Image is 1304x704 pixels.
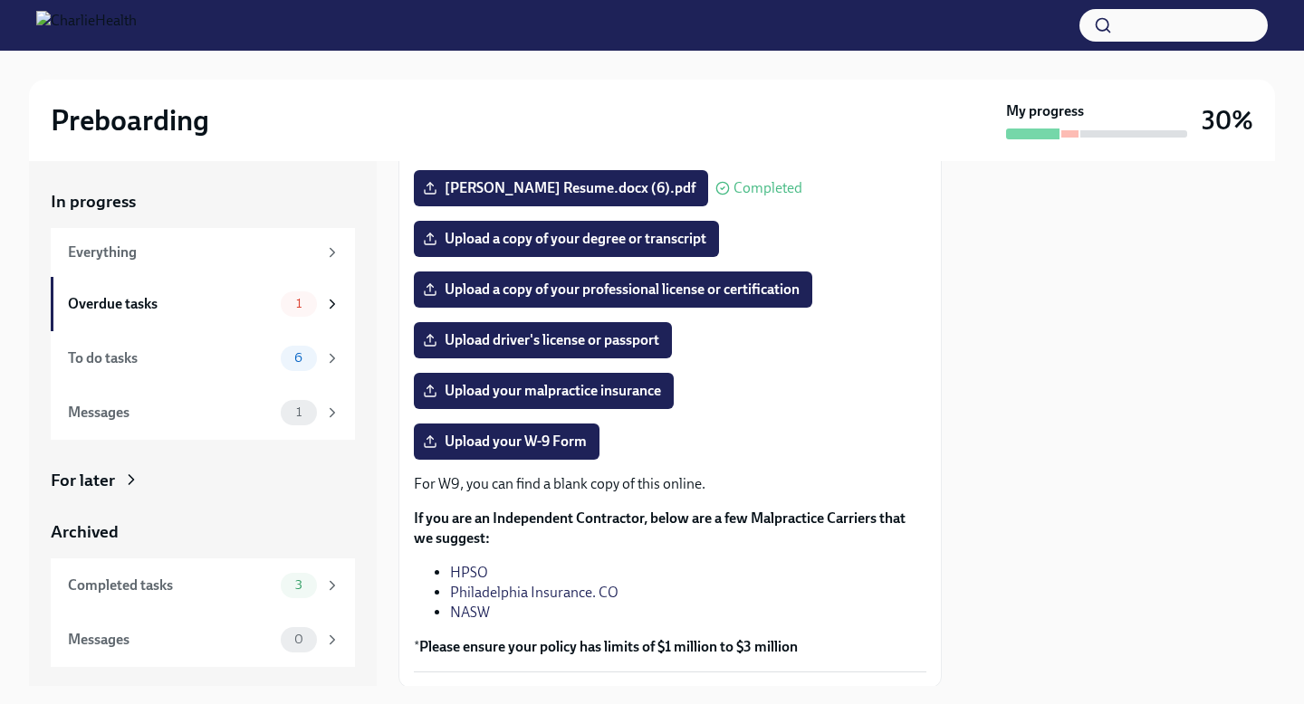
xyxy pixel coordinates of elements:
label: Upload your W-9 Form [414,423,599,460]
a: In progress [51,190,355,214]
strong: Please ensure your policy has limits of $1 million to $3 million [419,638,798,655]
span: Upload a copy of your degree or transcript [427,230,706,248]
span: Upload driver's license or passport [427,331,659,349]
label: Upload a copy of your degree or transcript [414,221,719,257]
a: Archived [51,520,355,544]
span: 6 [283,351,313,365]
label: Upload driver's license or passport [414,322,672,358]
a: HPSO [450,564,488,581]
strong: If you are an Independent Contractor, below are a few Malpractice Carriers that we suggest: [414,509,906,547]
a: Completed tasks3 [51,558,355,613]
div: Everything [68,243,317,262]
a: For later [51,469,355,492]
a: Messages1 [51,385,355,440]
div: Overdue tasks [68,294,273,314]
div: For later [51,469,115,492]
span: Upload a copy of your professional license or certification [427,281,800,299]
div: Messages [68,403,273,423]
label: Upload a copy of your professional license or certification [414,271,812,308]
a: Philadelphia Insurance. CO [450,584,618,601]
a: Everything [51,228,355,277]
span: 1 [285,297,312,310]
h3: 30% [1202,104,1253,137]
strong: My progress [1006,101,1084,121]
span: [PERSON_NAME] Resume.docx (6).pdf [427,179,695,197]
span: Completed [733,181,802,195]
span: Upload your malpractice insurance [427,382,661,400]
div: Messages [68,630,273,650]
a: To do tasks6 [51,331,355,385]
p: For W9, you can find a blank copy of this online. [414,474,926,494]
span: Upload your W-9 Form [427,433,587,451]
a: Overdue tasks1 [51,277,355,331]
h2: Preboarding [51,102,209,138]
a: Messages0 [51,613,355,667]
span: 3 [284,578,313,592]
a: NASW [450,604,490,621]
label: Upload your malpractice insurance [414,373,674,409]
span: 0 [283,633,314,646]
div: Completed tasks [68,576,273,595]
label: [PERSON_NAME] Resume.docx (6).pdf [414,170,708,206]
img: CharlieHealth [36,11,137,40]
span: 1 [285,405,312,419]
div: To do tasks [68,348,273,368]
